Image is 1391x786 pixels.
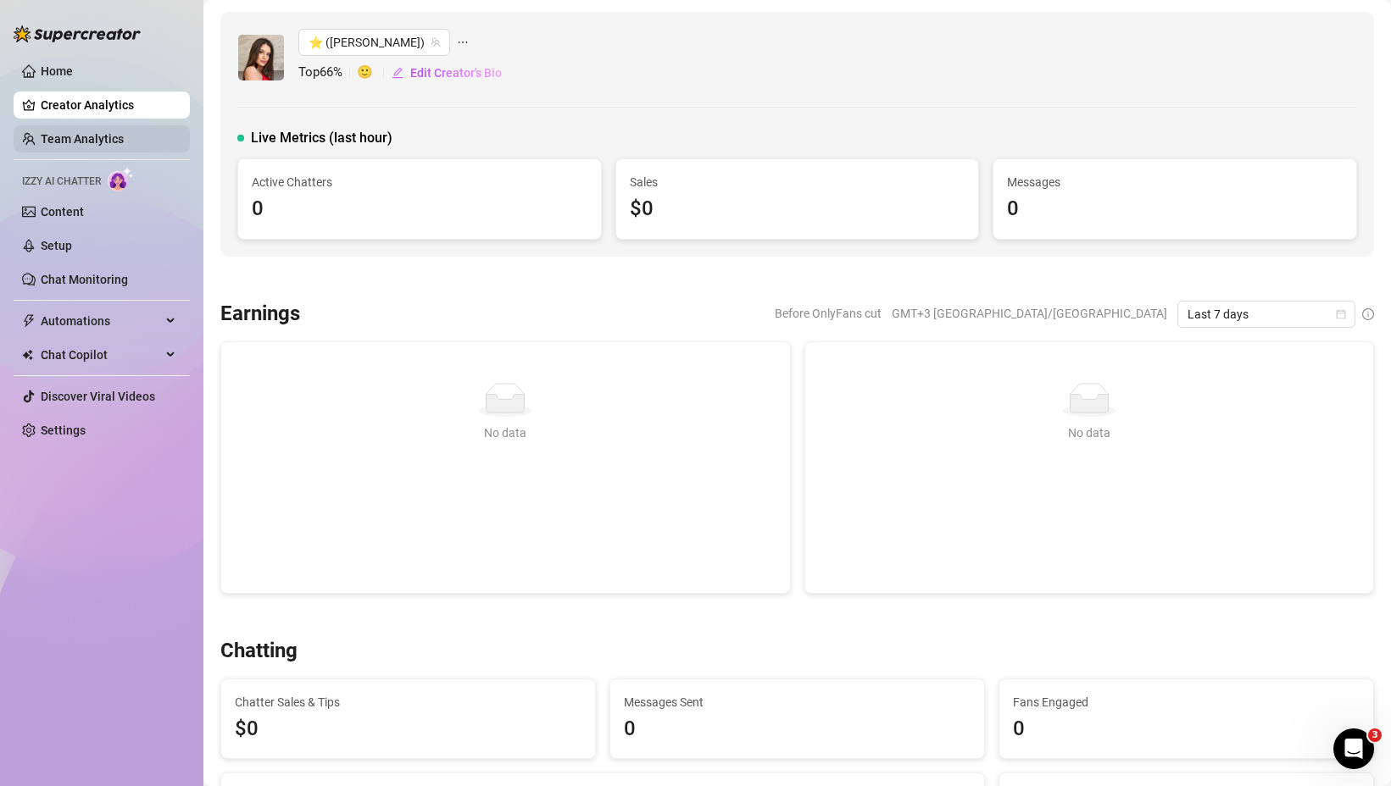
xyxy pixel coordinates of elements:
img: ⭐️ [238,35,284,80]
a: Settings [41,423,86,437]
span: Chat Copilot [41,341,161,368]
span: edit [392,67,403,79]
span: 3 [1368,728,1382,742]
a: Content [41,205,84,219]
span: Izzy AI Chatter [22,174,101,190]
span: Messages Sent [624,693,971,711]
span: Messages [1007,173,1343,191]
span: GMT+3 [GEOGRAPHIC_DATA]/[GEOGRAPHIC_DATA] [892,301,1167,326]
iframe: Intercom live chat [1333,728,1374,769]
a: Home [41,64,73,78]
span: Top 66 % [298,63,357,83]
span: Live Metrics (last hour) [251,128,392,148]
div: No data [242,423,770,442]
h3: Earnings [220,301,300,328]
div: 0 [1013,713,1360,745]
span: 🙂 [357,63,391,83]
span: info-circle [1362,308,1374,320]
h3: Chatting [220,638,298,665]
span: Last 7 days [1188,302,1345,327]
div: 0 [1007,193,1343,225]
span: thunderbolt [22,314,36,328]
a: Team Analytics [41,132,124,146]
img: AI Chatter [108,167,134,191]
div: No data [826,423,1354,442]
img: Chat Copilot [22,349,33,361]
span: Active Chatters [252,173,587,191]
img: logo-BBDzfeDw.svg [14,25,141,42]
a: Creator Analytics [41,91,176,119]
span: Fans Engaged [1013,693,1360,711]
span: Edit Creator's Bio [410,66,502,80]
span: Sales [630,173,965,191]
span: ⭐️ (camilla_shein) [309,30,440,55]
div: 0 [624,713,971,745]
span: team [431,37,441,47]
span: Before OnlyFans cut [775,301,882,326]
div: 0 [252,193,587,225]
span: Chatter Sales & Tips [235,693,581,711]
span: ellipsis [457,29,469,56]
a: Discover Viral Videos [41,390,155,403]
button: Edit Creator's Bio [391,59,503,86]
span: $0 [235,713,581,745]
a: Setup [41,239,72,252]
a: Chat Monitoring [41,273,128,286]
div: $0 [630,193,965,225]
span: calendar [1336,309,1346,319]
span: Automations [41,307,161,335]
